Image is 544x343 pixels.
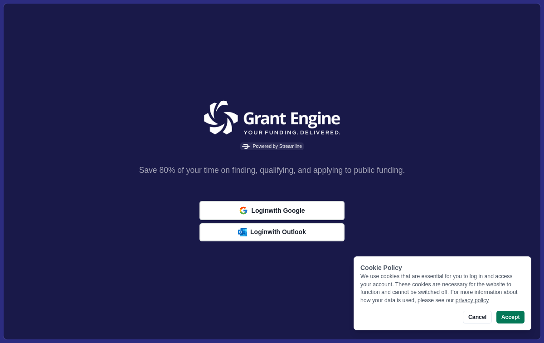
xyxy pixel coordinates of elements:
button: Outlook LogoLoginwith Outlook [199,223,345,241]
img: Powered by Streamline Logo [242,144,250,149]
span: Powered by Streamline [240,142,303,151]
img: Grantengine Logo [198,95,346,141]
span: Login with Outlook [250,228,306,236]
img: Outlook Logo [238,228,247,236]
button: Accept [496,311,525,323]
button: Cancel [463,311,491,323]
button: Loginwith Google [199,201,345,220]
span: Login with Google [251,207,305,215]
a: privacy policy [456,297,489,304]
span: Cookie Policy [360,264,402,271]
h1: Save 80% of your time on finding, qualifying, and applying to public funding. [139,165,405,176]
div: We use cookies that are essential for you to log in and access your account. These cookies are ne... [360,273,525,304]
